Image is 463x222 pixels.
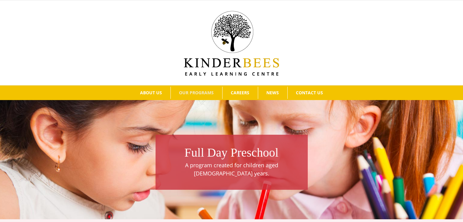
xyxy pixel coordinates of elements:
[296,91,323,95] span: CONTACT US
[231,91,249,95] span: CAREERS
[171,87,222,99] a: OUR PROGRAMS
[179,91,214,95] span: OUR PROGRAMS
[288,87,331,99] a: CONTACT US
[159,144,305,161] h1: Full Day Preschool
[266,91,279,95] span: NEWS
[159,161,305,178] p: A program created for children aged [DEMOGRAPHIC_DATA] years.
[9,85,454,100] nav: Main Menu
[223,87,258,99] a: CAREERS
[132,87,170,99] a: ABOUT US
[258,87,287,99] a: NEWS
[184,11,279,76] img: Kinder Bees Logo
[140,91,162,95] span: ABOUT US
